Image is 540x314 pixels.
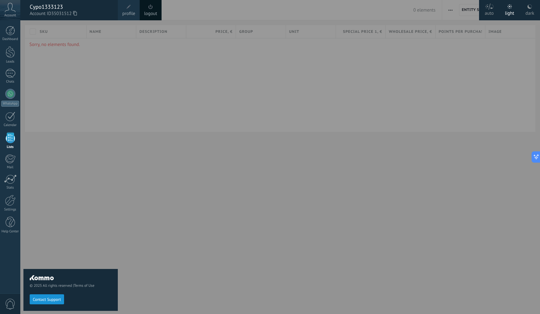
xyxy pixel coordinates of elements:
div: Dashboard [1,37,19,41]
div: Settings [1,208,19,212]
div: Mail [1,165,19,170]
div: Help Center [1,230,19,234]
div: Суро1333123 [30,3,112,10]
div: Chats [1,80,19,84]
div: Leads [1,60,19,64]
button: Contact Support [30,294,64,304]
div: Stats [1,186,19,190]
a: Terms of Use [74,283,94,288]
span: Contact Support [33,297,61,302]
span: 35031512 [51,10,77,17]
div: WhatsApp [1,101,19,107]
div: light [505,4,514,20]
span: Account ID [30,10,112,17]
div: Lists [1,145,19,149]
a: Contact Support [30,297,64,301]
span: Account [4,13,16,18]
div: auto [485,4,494,20]
div: Calendar [1,123,19,127]
span: © 2025 All rights reserved | [30,283,112,288]
a: logout [144,10,157,17]
div: dark [526,4,534,20]
span: profile [122,10,135,17]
